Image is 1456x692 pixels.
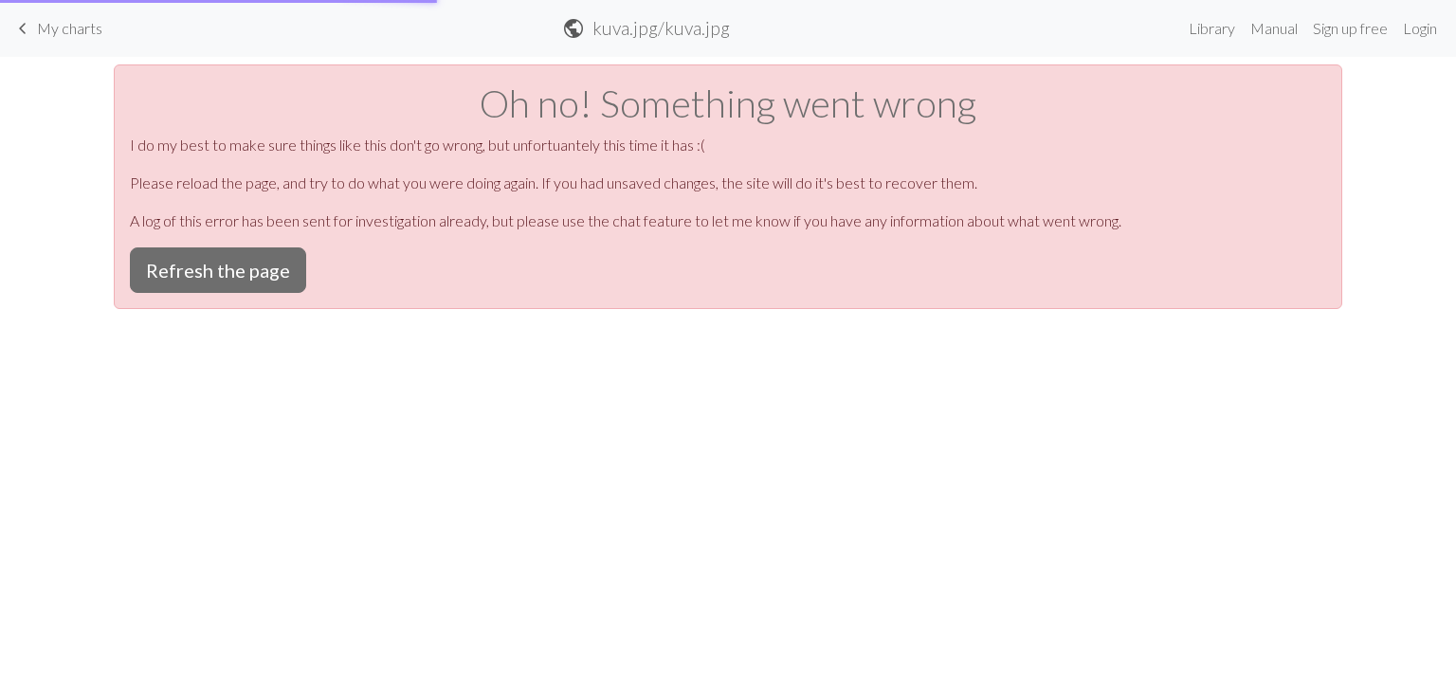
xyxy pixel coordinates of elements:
h2: kuva.jpg / kuva.jpg [592,17,730,39]
p: I do my best to make sure things like this don't go wrong, but unfortuantely this time it has :( [130,134,1326,156]
a: Sign up free [1305,9,1395,47]
a: Manual [1243,9,1305,47]
a: My charts [11,12,102,45]
p: A log of this error has been sent for investigation already, but please use the chat feature to l... [130,209,1326,232]
a: Login [1395,9,1445,47]
h1: Oh no! Something went wrong [130,81,1326,126]
a: Library [1181,9,1243,47]
span: public [562,15,585,42]
span: keyboard_arrow_left [11,15,34,42]
button: Refresh the page [130,247,306,293]
p: Please reload the page, and try to do what you were doing again. If you had unsaved changes, the ... [130,172,1326,194]
span: My charts [37,19,102,37]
